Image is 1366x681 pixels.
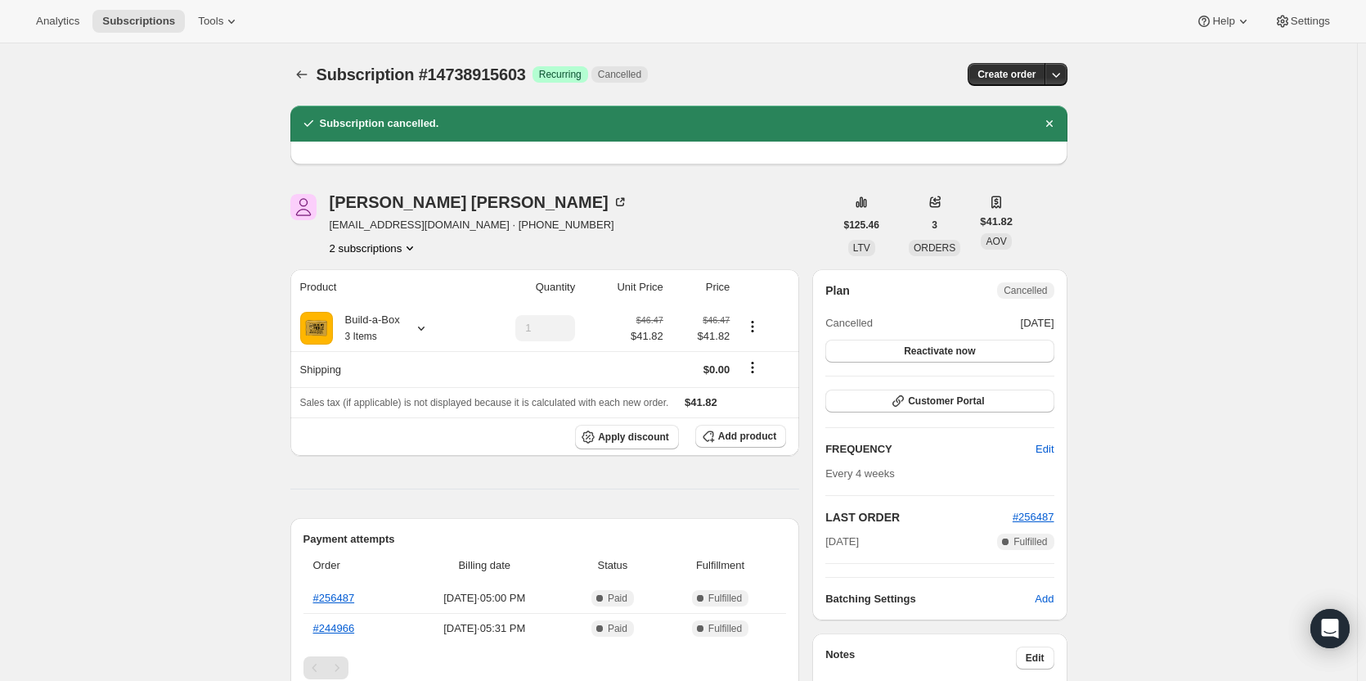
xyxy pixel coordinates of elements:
[580,269,668,305] th: Unit Price
[1013,511,1054,523] a: #256487
[825,591,1035,607] h6: Batching Settings
[1038,112,1061,135] button: Dismiss notification
[102,15,175,28] span: Subscriptions
[330,194,628,210] div: [PERSON_NAME] [PERSON_NAME]
[825,340,1054,363] button: Reactivate now
[636,315,663,325] small: $46.47
[825,647,1016,670] h3: Notes
[333,312,400,345] div: Build-a-Box
[313,592,355,604] a: #256487
[303,531,787,548] h2: Payment attempts
[470,269,580,305] th: Quantity
[1004,284,1047,297] span: Cancelled
[718,430,776,443] span: Add product
[320,115,439,132] h2: Subscription cancelled.
[739,359,766,377] button: Shipping actions
[668,269,735,305] th: Price
[1310,609,1350,648] div: Open Intercom Messenger
[844,219,879,232] span: $125.46
[1026,436,1063,462] button: Edit
[968,63,1045,86] button: Create order
[290,269,471,305] th: Product
[330,217,628,233] span: [EMAIL_ADDRESS][DOMAIN_NAME] · [PHONE_NUMBER]
[408,557,562,574] span: Billing date
[932,219,937,232] span: 3
[1025,586,1063,612] button: Add
[1212,15,1234,28] span: Help
[1265,10,1340,33] button: Settings
[825,534,859,550] span: [DATE]
[664,557,776,574] span: Fulfillment
[1026,652,1045,665] span: Edit
[92,10,185,33] button: Subscriptions
[825,441,1036,458] h2: FREQUENCY
[575,425,679,449] button: Apply discount
[608,622,627,635] span: Paid
[1021,315,1054,331] span: [DATE]
[914,242,955,254] span: ORDERS
[608,592,627,605] span: Paid
[290,63,313,86] button: Subscriptions
[1013,535,1047,548] span: Fulfilled
[825,467,895,480] span: Every 4 weeks
[198,15,223,28] span: Tools
[1036,441,1054,458] span: Edit
[825,315,873,331] span: Cancelled
[408,620,562,637] span: [DATE] · 05:31 PM
[986,236,1006,247] span: AOV
[825,282,850,299] h2: Plan
[313,622,355,634] a: #244966
[922,214,947,237] button: 3
[834,214,889,237] button: $125.46
[290,194,317,220] span: Alexander Prickett
[1035,591,1054,607] span: Add
[598,431,669,444] span: Apply discount
[1016,647,1054,670] button: Edit
[300,397,669,408] span: Sales tax (if applicable) is not displayed because it is calculated with each new order.
[673,328,730,345] span: $41.82
[345,331,377,342] small: 3 Items
[977,68,1036,81] span: Create order
[695,425,786,448] button: Add product
[631,328,663,345] span: $41.82
[1291,15,1330,28] span: Settings
[300,312,333,345] img: product img
[980,214,1013,230] span: $41.82
[571,557,654,574] span: Status
[825,509,1013,525] h2: LAST ORDER
[703,315,730,325] small: $46.47
[1186,10,1260,33] button: Help
[408,590,562,607] span: [DATE] · 05:00 PM
[739,318,766,336] button: Product actions
[1013,509,1054,525] button: #256487
[188,10,249,33] button: Tools
[598,68,641,81] span: Cancelled
[908,395,984,408] span: Customer Portal
[303,656,787,679] nav: Pagination
[853,242,870,254] span: LTV
[317,65,526,83] span: Subscription #14738915603
[303,548,403,584] th: Order
[539,68,582,81] span: Recurring
[904,345,975,358] span: Reactivate now
[708,592,742,605] span: Fulfilled
[290,351,471,387] th: Shipping
[825,390,1054,413] button: Customer Portal
[36,15,79,28] span: Analytics
[708,622,742,635] span: Fulfilled
[26,10,89,33] button: Analytics
[703,363,730,376] span: $0.00
[330,240,419,256] button: Product actions
[685,396,717,408] span: $41.82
